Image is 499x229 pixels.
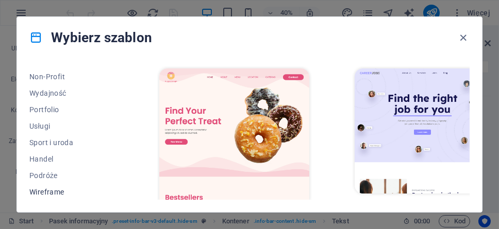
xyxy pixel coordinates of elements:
[29,89,114,97] span: Wydajność
[29,188,114,196] span: Wireframe
[29,151,114,167] button: Handel
[29,155,114,163] span: Handel
[159,68,309,206] img: SugarDough
[29,73,114,81] span: Non-Profit
[29,118,114,134] button: Usługi
[29,138,114,147] span: Sport i uroda
[29,171,114,180] span: Podróże
[29,101,114,118] button: Portfolio
[355,68,491,193] img: Career Jobs
[29,122,114,130] span: Usługi
[29,105,114,114] span: Portfolio
[29,184,114,200] button: Wireframe
[29,85,114,101] button: Wydajność
[29,134,114,151] button: Sport i uroda
[29,29,152,46] h4: Wybierz szablon
[29,68,114,85] button: Non-Profit
[29,167,114,184] button: Podróże
[46,45,106,59] span: Wklej schowek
